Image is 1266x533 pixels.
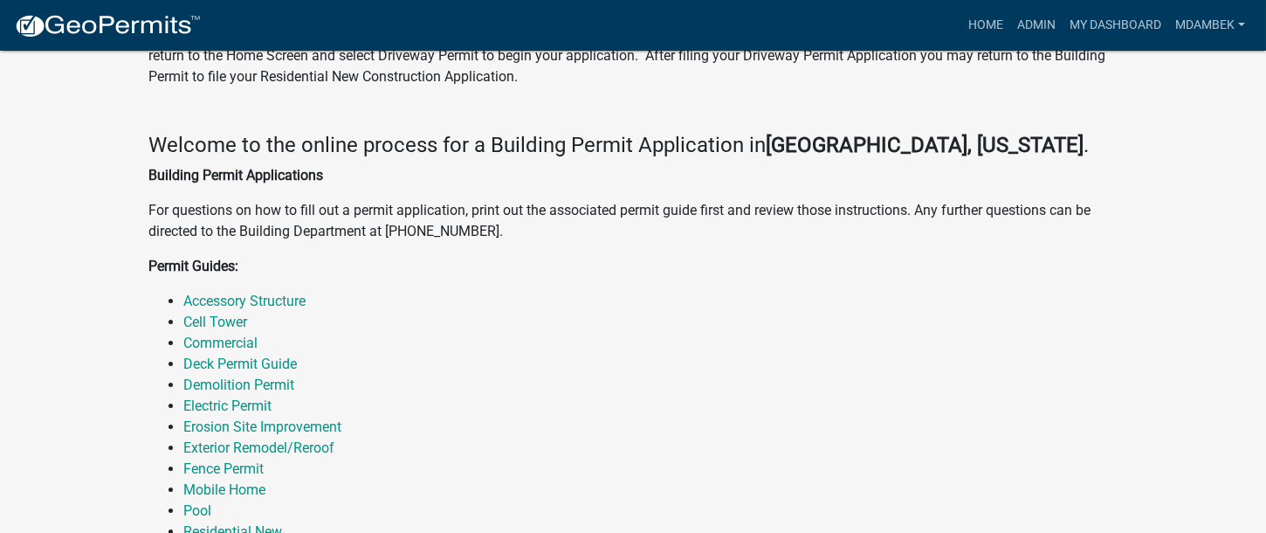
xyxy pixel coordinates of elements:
[148,258,238,274] strong: Permit Guides:
[766,133,1084,157] strong: [GEOGRAPHIC_DATA], [US_STATE]
[148,167,323,183] strong: Building Permit Applications
[148,24,1118,87] p: If you are filing a Residential New Construction Application, have not started a Driveway Permit ...
[961,9,1010,42] a: Home
[1168,9,1252,42] a: mdambek
[1010,9,1063,42] a: Admin
[183,502,211,519] a: Pool
[1063,9,1168,42] a: My Dashboard
[148,133,1118,158] h4: Welcome to the online process for a Building Permit Application in .
[183,293,306,309] a: Accessory Structure
[183,356,297,372] a: Deck Permit Guide
[183,419,341,435] a: Erosion Site Improvement
[183,377,294,393] a: Demolition Permit
[148,200,1118,242] p: For questions on how to fill out a permit application, print out the associated permit guide firs...
[183,398,272,414] a: Electric Permit
[183,335,258,351] a: Commercial
[183,440,334,456] a: Exterior Remodel/Reroof
[183,314,247,330] a: Cell Tower
[183,460,264,477] a: Fence Permit
[183,481,265,498] a: Mobile Home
